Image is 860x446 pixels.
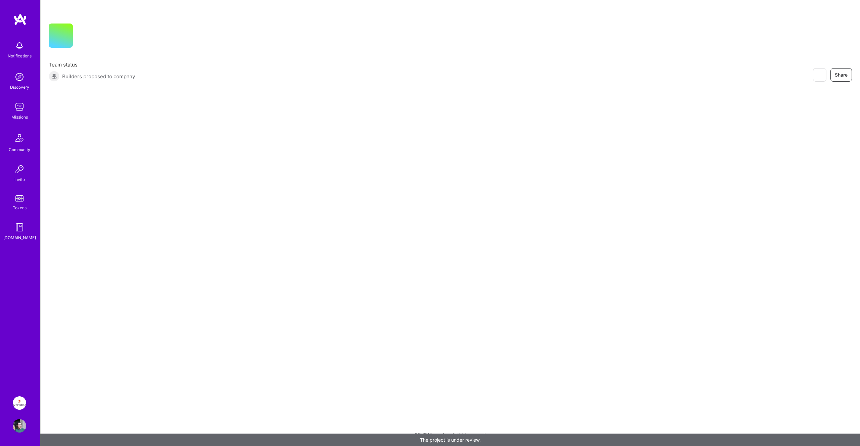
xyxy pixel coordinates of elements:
[13,13,27,26] img: logo
[11,396,28,410] a: Syndio: CCA Workflow Orchestration Migration
[835,72,848,78] span: Share
[13,39,26,52] img: bell
[13,100,26,114] img: teamwork
[13,70,26,84] img: discovery
[81,34,86,40] i: icon CompanyGray
[13,419,26,433] img: User Avatar
[62,73,135,80] span: Builders proposed to company
[8,52,32,59] div: Notifications
[49,61,135,68] span: Team status
[15,195,24,202] img: tokens
[3,234,36,241] div: [DOMAIN_NAME]
[40,434,860,446] div: The project is under review.
[11,114,28,121] div: Missions
[13,221,26,234] img: guide book
[11,130,28,146] img: Community
[817,72,822,78] i: icon EyeClosed
[10,84,29,91] div: Discovery
[14,176,25,183] div: Invite
[11,419,28,433] a: User Avatar
[13,204,27,211] div: Tokens
[9,146,30,153] div: Community
[830,68,852,82] button: Share
[13,163,26,176] img: Invite
[13,396,26,410] img: Syndio: CCA Workflow Orchestration Migration
[49,71,59,82] img: Builders proposed to company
